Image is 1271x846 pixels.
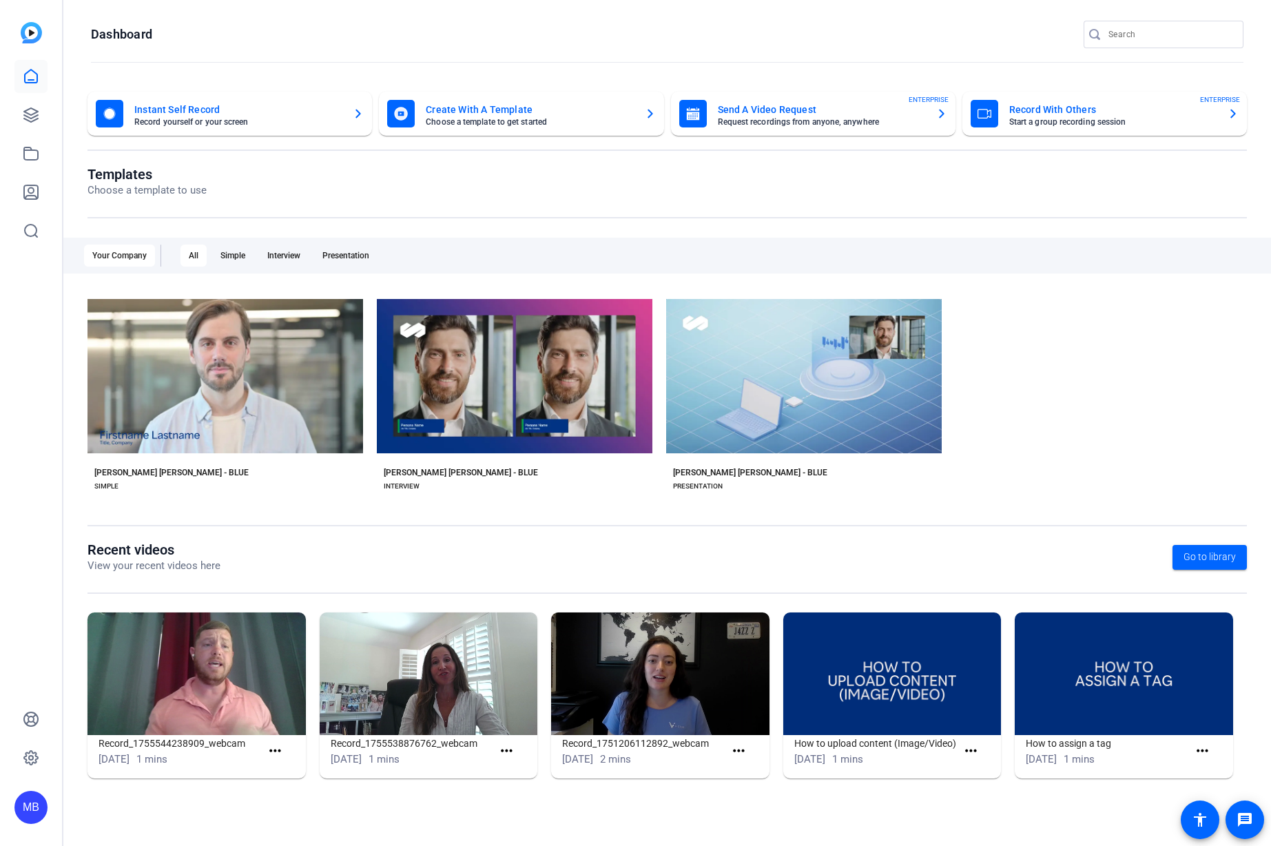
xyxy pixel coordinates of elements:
div: Simple [212,245,254,267]
mat-card-subtitle: Choose a template to get started [426,118,633,126]
img: Record_1751206112892_webcam [551,612,769,735]
img: blue-gradient.svg [21,22,42,43]
button: Instant Self RecordRecord yourself or your screen [87,92,372,136]
mat-icon: more_horiz [267,743,284,760]
mat-card-title: Instant Self Record [134,101,342,118]
h1: Record_1755538876762_webcam [331,735,493,752]
div: MB [14,791,48,824]
span: 1 mins [1064,753,1095,765]
p: Choose a template to use [87,183,207,198]
span: [DATE] [1026,753,1057,765]
div: [PERSON_NAME] [PERSON_NAME] - BLUE [384,467,538,478]
span: 1 mins [369,753,400,765]
div: Your Company [84,245,155,267]
span: 1 mins [136,753,167,765]
input: Search [1108,26,1232,43]
mat-card-title: Create With A Template [426,101,633,118]
h1: Recent videos [87,541,220,558]
span: [DATE] [331,753,362,765]
mat-icon: more_horiz [498,743,515,760]
a: Go to library [1172,545,1247,570]
h1: Templates [87,166,207,183]
h1: Record_1755544238909_webcam [99,735,261,752]
div: Interview [259,245,309,267]
mat-card-subtitle: Record yourself or your screen [134,118,342,126]
div: PRESENTATION [673,481,723,492]
span: [DATE] [562,753,593,765]
mat-card-subtitle: Start a group recording session [1009,118,1217,126]
h1: How to upload content (Image/Video) [794,735,957,752]
button: Create With A TemplateChoose a template to get started [379,92,663,136]
span: 2 mins [600,753,631,765]
img: How to upload content (Image/Video) [783,612,1002,735]
img: How to assign a tag [1015,612,1233,735]
mat-card-title: Record With Others [1009,101,1217,118]
span: [DATE] [794,753,825,765]
h1: How to assign a tag [1026,735,1188,752]
div: SIMPLE [94,481,118,492]
img: Record_1755538876762_webcam [320,612,538,735]
mat-card-subtitle: Request recordings from anyone, anywhere [718,118,925,126]
div: INTERVIEW [384,481,420,492]
div: [PERSON_NAME] [PERSON_NAME] - BLUE [94,467,249,478]
span: [DATE] [99,753,130,765]
div: All [180,245,207,267]
span: 1 mins [832,753,863,765]
p: View your recent videos here [87,558,220,574]
img: Record_1755544238909_webcam [87,612,306,735]
mat-card-title: Send A Video Request [718,101,925,118]
mat-icon: more_horiz [730,743,747,760]
div: [PERSON_NAME] [PERSON_NAME] - BLUE [673,467,827,478]
mat-icon: message [1237,812,1253,828]
span: ENTERPRISE [909,94,949,105]
span: ENTERPRISE [1200,94,1240,105]
button: Record With OthersStart a group recording sessionENTERPRISE [962,92,1247,136]
span: Go to library [1184,550,1236,564]
h1: Record_1751206112892_webcam [562,735,725,752]
mat-icon: more_horiz [1194,743,1211,760]
mat-icon: accessibility [1192,812,1208,828]
h1: Dashboard [91,26,152,43]
button: Send A Video RequestRequest recordings from anyone, anywhereENTERPRISE [671,92,955,136]
mat-icon: more_horiz [962,743,980,760]
div: Presentation [314,245,378,267]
